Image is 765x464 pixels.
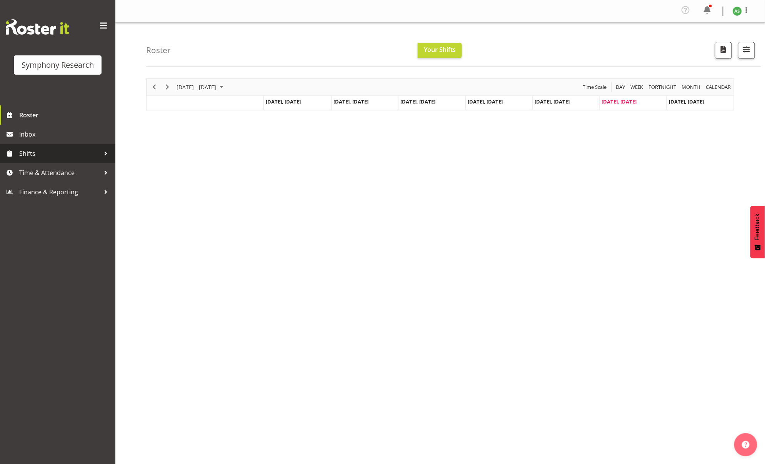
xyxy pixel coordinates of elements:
div: Next [161,79,174,95]
button: Timeline Week [629,82,645,92]
button: Timeline Month [681,82,702,92]
button: Fortnight [648,82,678,92]
div: Timeline Week of August 30, 2025 [146,78,734,110]
div: Symphony Research [22,59,94,71]
span: [DATE], [DATE] [535,98,570,105]
span: Roster [19,109,112,121]
span: Finance & Reporting [19,186,100,198]
span: [DATE], [DATE] [333,98,368,105]
span: Time Scale [582,82,607,92]
span: Week [630,82,644,92]
span: [DATE], [DATE] [468,98,503,105]
button: Your Shifts [418,43,462,58]
h4: Roster [146,46,171,55]
img: Rosterit website logo [6,19,69,35]
span: calendar [705,82,732,92]
div: Previous [148,79,161,95]
span: Shifts [19,148,100,159]
img: help-xxl-2.png [742,441,750,449]
span: [DATE], [DATE] [602,98,637,105]
span: Inbox [19,129,112,140]
span: [DATE], [DATE] [266,98,301,105]
span: Time & Attendance [19,167,100,179]
span: [DATE] - [DATE] [176,82,217,92]
span: Your Shifts [424,45,456,54]
button: Previous [149,82,160,92]
button: Month [705,82,733,92]
button: Timeline Day [615,82,627,92]
span: Month [681,82,702,92]
button: Download a PDF of the roster according to the set date range. [715,42,732,59]
button: Feedback - Show survey [750,206,765,258]
button: Next [162,82,173,92]
img: ange-steiger11422.jpg [733,7,742,16]
span: Fortnight [648,82,677,92]
button: August 25 - 31, 2025 [175,82,227,92]
span: [DATE], [DATE] [669,98,704,105]
button: Filter Shifts [738,42,755,59]
button: Time Scale [582,82,608,92]
span: Feedback [754,214,761,240]
span: Day [615,82,626,92]
span: [DATE], [DATE] [400,98,435,105]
